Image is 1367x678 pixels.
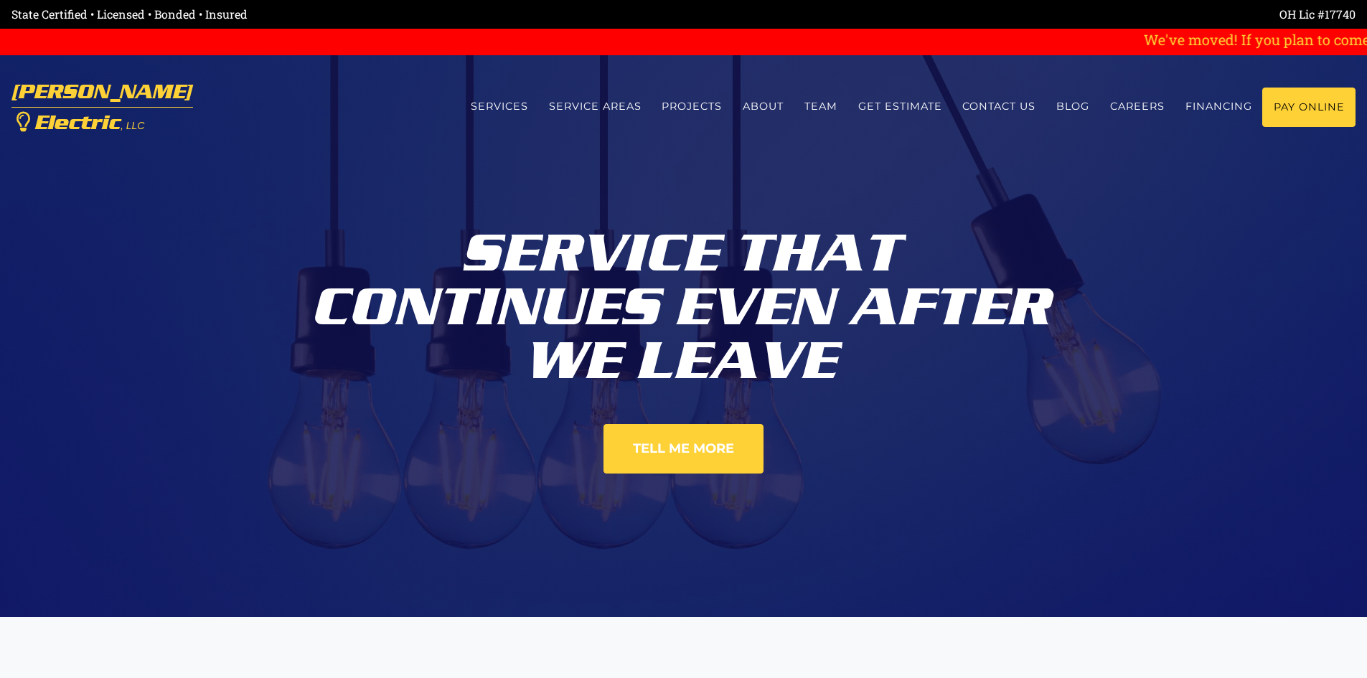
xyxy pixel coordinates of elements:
[11,6,684,23] div: State Certified • Licensed • Bonded • Insured
[1100,88,1175,126] a: Careers
[684,6,1356,23] div: OH Lic #17740
[538,88,652,126] a: Service Areas
[1175,88,1262,126] a: Financing
[652,88,733,126] a: Projects
[1262,88,1356,127] a: Pay Online
[1046,88,1100,126] a: Blog
[847,88,952,126] a: Get estimate
[603,424,764,474] a: Tell Me More
[733,88,794,126] a: About
[286,215,1082,388] div: Service That Continues Even After We Leave
[952,88,1046,126] a: Contact us
[121,120,144,131] span: , LLC
[11,73,193,141] a: [PERSON_NAME] Electric, LLC
[794,88,848,126] a: Team
[460,88,538,126] a: Services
